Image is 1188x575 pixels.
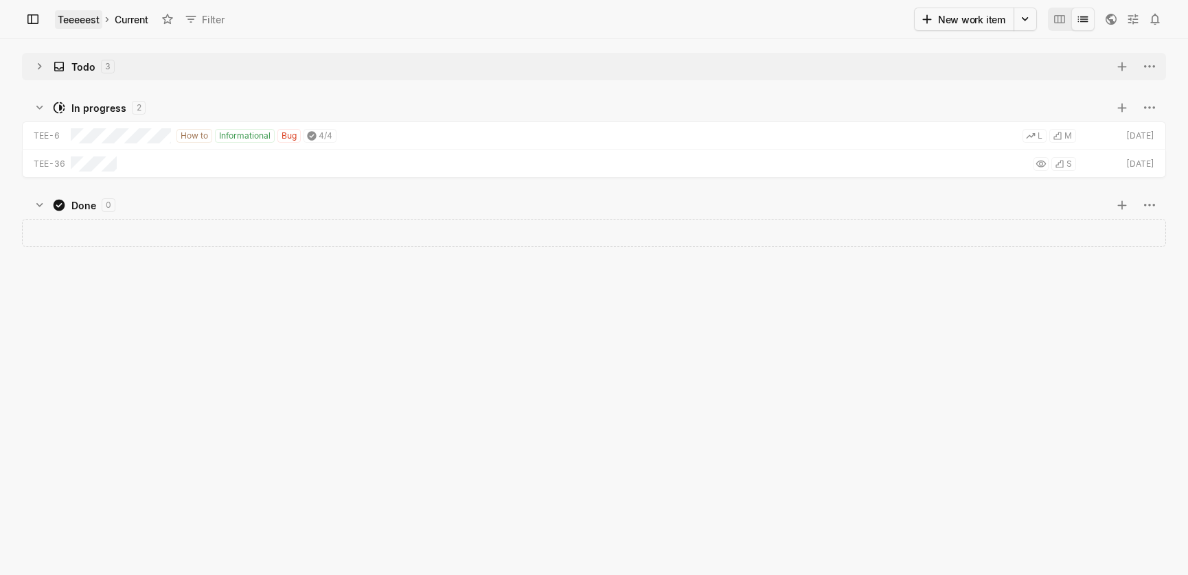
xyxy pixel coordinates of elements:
[1066,158,1072,170] span: S
[1071,8,1095,31] button: Change to mode list_view
[34,158,65,170] div: TEE-36
[181,130,208,142] span: How to
[102,198,115,212] div: 0
[282,130,297,142] span: Bug
[71,101,126,115] div: In progress
[22,121,1166,150] a: TEE-6How toInformationalBug4/4LM[DATE]
[1124,130,1154,142] div: [DATE]
[101,60,115,73] div: 3
[1048,8,1095,31] div: board and list toggle
[914,8,1014,31] button: New work item
[71,60,95,74] div: Todo
[132,101,146,115] div: 2
[1064,130,1072,142] span: M
[58,12,100,27] div: Teeeeest
[1038,130,1042,142] span: L
[34,130,65,142] div: TEE-6
[1124,158,1154,170] div: [DATE]
[55,10,102,29] a: Teeeeest
[219,130,271,142] span: Informational
[71,198,96,213] div: Done
[105,12,109,26] div: ›
[1048,8,1071,31] button: Change to mode board_view
[22,150,1166,178] a: TEE-36S[DATE]
[112,10,151,29] div: Current
[179,8,233,30] button: Filter
[319,130,332,142] span: 4 / 4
